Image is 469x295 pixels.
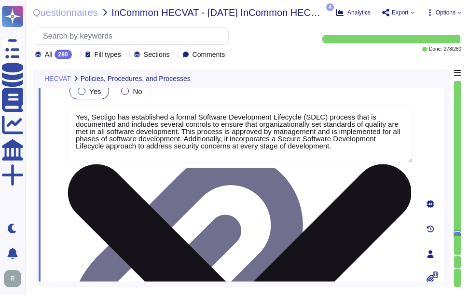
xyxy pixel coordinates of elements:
[44,75,71,82] span: HECVAT
[89,87,101,95] span: Yes
[429,47,442,52] span: Done:
[68,105,413,163] textarea: Yes, Sectigo has established a formal Software Development Lifecycle (SDLC) process that is docum...
[38,27,228,44] input: Search by keywords
[45,51,53,58] span: All
[436,10,455,15] span: Options
[392,10,409,15] span: Export
[33,8,98,17] span: Questionnaires
[336,9,371,16] button: Analytics
[347,10,371,15] span: Analytics
[326,3,334,11] span: 4
[81,75,191,82] span: Policies, Procedures, and Processes
[111,8,324,17] span: InCommon HECVAT - [DATE] InCommon HECVAT Update Copy
[133,87,142,95] span: No
[144,51,170,58] span: Sections
[2,268,28,289] button: user
[193,51,225,58] span: Comments
[4,270,21,287] img: user
[55,50,72,59] div: 280
[444,47,461,52] span: 278 / 280
[95,51,121,58] span: Fill types
[433,271,438,278] span: 1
